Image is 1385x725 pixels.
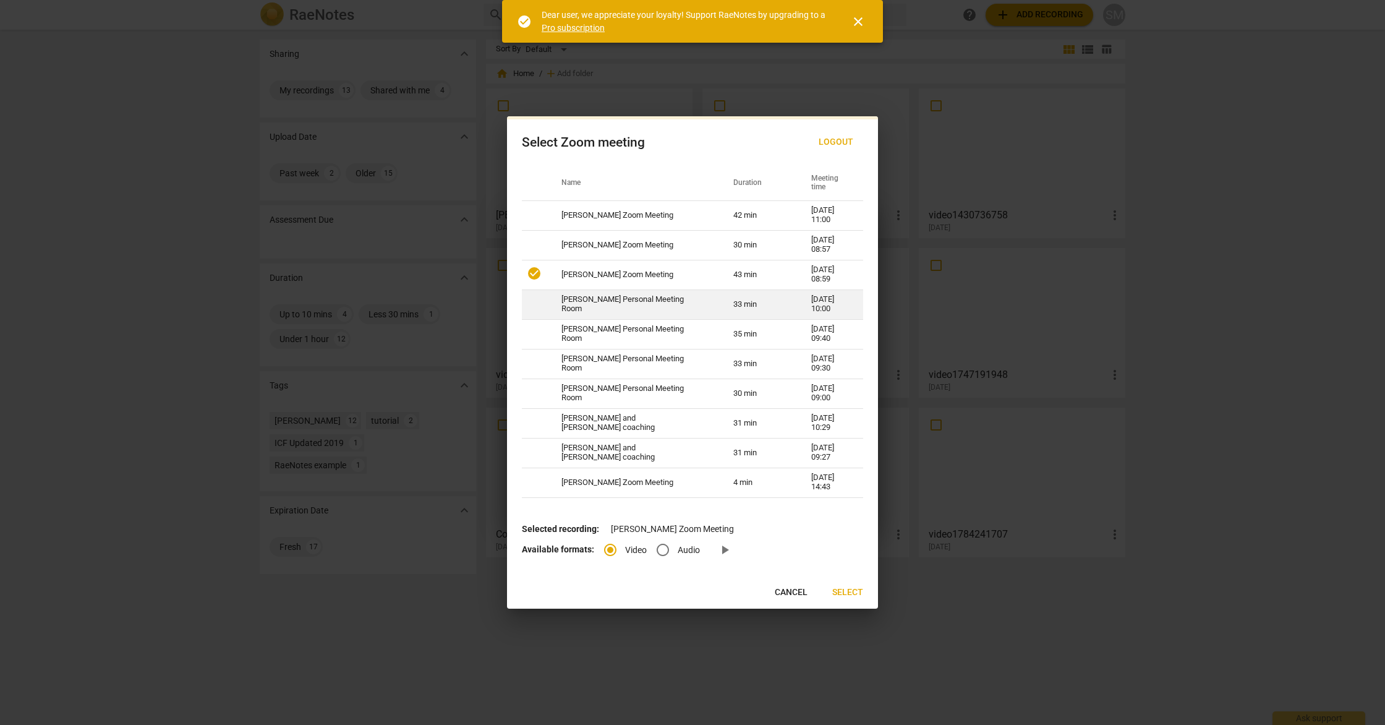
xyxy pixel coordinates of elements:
[718,408,796,438] td: 31 min
[796,166,863,200] th: Meeting time
[796,438,863,468] td: [DATE] 09:27
[796,260,863,290] td: [DATE] 08:59
[710,535,739,565] a: Preview
[832,586,863,599] span: Select
[522,523,863,536] p: [PERSON_NAME] Zoom Meeting
[547,438,718,468] td: [PERSON_NAME] and [PERSON_NAME] coaching
[547,166,718,200] th: Name
[542,23,605,33] a: Pro subscription
[718,349,796,379] td: 33 min
[718,260,796,290] td: 43 min
[718,379,796,408] td: 30 min
[718,319,796,349] td: 35 min
[547,319,718,349] td: [PERSON_NAME] Personal Meeting Room
[517,14,532,29] span: check_circle
[547,290,718,319] td: [PERSON_NAME] Personal Meeting Room
[796,468,863,497] td: [DATE] 14:43
[527,266,542,281] span: check_circle
[851,14,866,29] span: close
[604,544,710,554] div: File type
[796,408,863,438] td: [DATE] 10:29
[718,230,796,260] td: 30 min
[718,200,796,230] td: 42 min
[625,544,647,557] span: Video
[765,581,817,604] button: Cancel
[796,200,863,230] td: [DATE] 11:00
[547,349,718,379] td: [PERSON_NAME] Personal Meeting Room
[522,544,594,554] b: Available formats:
[718,468,796,497] td: 4 min
[522,524,599,534] b: Selected recording:
[547,379,718,408] td: [PERSON_NAME] Personal Meeting Room
[809,131,863,153] button: Logout
[843,7,873,36] button: Close
[796,290,863,319] td: [DATE] 10:00
[796,349,863,379] td: [DATE] 09:30
[547,230,718,260] td: [PERSON_NAME] Zoom Meeting
[822,581,873,604] button: Select
[717,543,732,557] span: play_arrow
[775,586,808,599] span: Cancel
[718,438,796,468] td: 31 min
[542,9,829,34] div: Dear user, we appreciate your loyalty! Support RaeNotes by upgrading to a
[718,290,796,319] td: 33 min
[796,319,863,349] td: [DATE] 09:40
[547,408,718,438] td: [PERSON_NAME] and [PERSON_NAME] coaching
[678,544,700,557] span: Audio
[819,136,853,148] span: Logout
[522,135,645,150] div: Select Zoom meeting
[718,166,796,200] th: Duration
[547,200,718,230] td: [PERSON_NAME] Zoom Meeting
[796,379,863,408] td: [DATE] 09:00
[547,468,718,497] td: [PERSON_NAME] Zoom Meeting
[796,230,863,260] td: [DATE] 08:57
[547,260,718,290] td: [PERSON_NAME] Zoom Meeting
